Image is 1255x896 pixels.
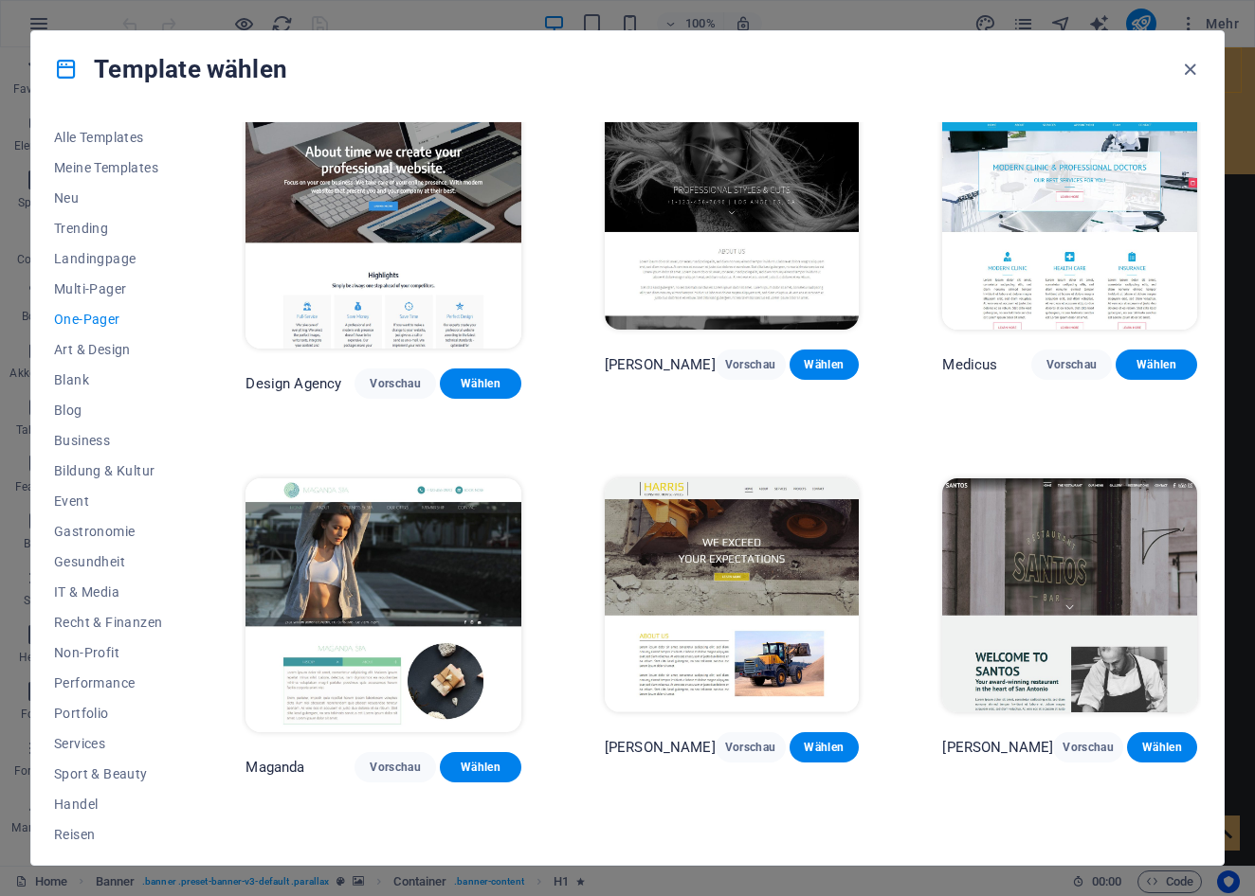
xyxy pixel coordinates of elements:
span: Sport & Beauty [54,766,162,781]
span: One-Pager [54,312,162,327]
img: Medicus [942,95,1197,329]
button: Trending [54,213,162,243]
button: Performance [54,668,162,698]
span: Art & Design [54,342,162,357]
button: Bildung & Kultur [54,456,162,486]
button: Vorschau [355,368,436,399]
button: Portfolio [54,698,162,728]
span: Reisen [54,827,162,842]
button: One-Pager [54,304,162,334]
button: Wählen [440,368,521,399]
span: Non-Profit [54,645,162,660]
p: Design Agency [246,374,341,393]
span: Wählen [805,357,845,372]
span: Gesundheit [54,554,162,569]
span: Vorschau [731,357,771,372]
p: [PERSON_NAME] [605,738,716,757]
span: Handel [54,797,162,812]
button: Gastronomie [54,516,162,547]
span: Performance [54,675,162,690]
span: Alle Templates [54,130,162,145]
span: Blog [54,403,162,418]
button: Gesundheit [54,547,162,577]
button: Wählen [790,732,860,762]
span: Services [54,736,162,751]
button: Meine Templates [54,152,162,183]
button: Wählen [790,349,860,380]
img: Design Agency [246,95,520,349]
button: Alle Templates [54,122,162,152]
span: Recht & Finanzen [54,615,162,630]
p: [PERSON_NAME] [605,355,716,374]
button: Wählen [1116,349,1197,380]
img: Santos [942,478,1197,712]
span: Business [54,433,162,448]
span: Vorschau [1046,357,1098,372]
span: Trending [54,221,162,236]
span: Meine Templates [54,160,162,175]
span: Vorschau [1068,740,1108,755]
p: [PERSON_NAME] [942,738,1053,757]
button: Recht & Finanzen [54,607,162,637]
button: Non-Profit [54,637,162,668]
button: IT & Media [54,577,162,607]
p: Medicus [942,355,997,374]
button: Wählen [440,752,521,782]
span: Blank [54,372,162,387]
span: Vorschau [731,740,771,755]
button: Event [54,486,162,516]
img: Williams [605,95,860,329]
button: Vorschau [716,732,786,762]
button: Blank [54,365,162,395]
button: Art & Design [54,334,162,365]
span: Neu [54,190,162,206]
span: Landingpage [54,251,162,266]
img: Harris [605,478,860,712]
button: Vorschau [1053,732,1123,762]
span: Gastronomie [54,524,162,539]
button: Reisen [54,819,162,850]
span: Wählen [1142,740,1182,755]
button: Sport & Beauty [54,759,162,789]
span: Vorschau [370,376,421,391]
button: Services [54,728,162,759]
button: Handel [54,789,162,819]
button: Vorschau [1031,349,1113,380]
span: Portfolio [54,706,162,721]
button: Vorschau [355,752,436,782]
img: Maganda [246,478,520,732]
span: Wählen [455,376,506,391]
button: Landingpage [54,243,162,274]
span: Event [54,493,162,509]
button: Multi-Pager [54,274,162,304]
button: Blog [54,395,162,425]
span: Wählen [1131,357,1182,372]
button: Business [54,425,162,456]
span: Wählen [455,760,506,775]
span: IT & Media [54,584,162,600]
button: Vorschau [716,349,786,380]
span: Vorschau [370,760,421,775]
span: Bildung & Kultur [54,463,162,478]
h4: Template wählen [54,54,287,84]
span: Wählen [805,740,845,755]
span: Multi-Pager [54,281,162,296]
button: Wählen [1127,732,1197,762]
button: Neu [54,183,162,213]
p: Maganda [246,758,304,777]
